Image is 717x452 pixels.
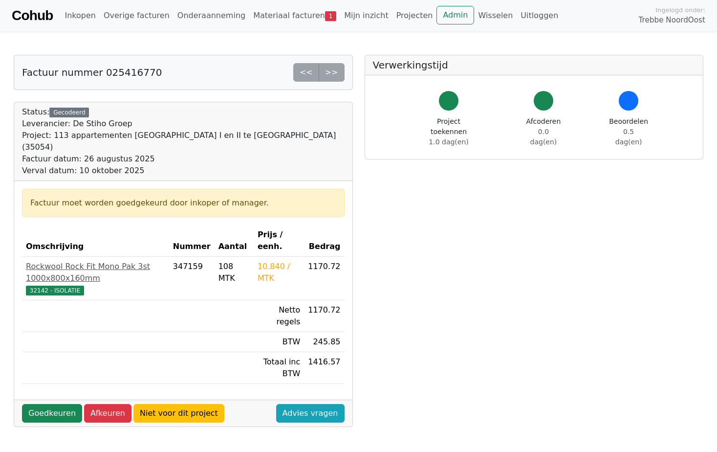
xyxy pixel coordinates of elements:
th: Bedrag [304,225,344,257]
span: 32142 - ISOLATIE [26,286,84,295]
th: Nummer [169,225,215,257]
a: Cohub [12,4,53,27]
div: Gecodeerd [49,108,89,117]
a: Advies vragen [276,404,345,423]
td: 347159 [169,257,215,300]
div: 10.840 / MTK [258,261,300,284]
div: Beoordelen [609,116,648,147]
td: Netto regels [254,300,304,332]
a: Niet voor dit project [133,404,224,423]
td: Totaal inc BTW [254,352,304,384]
a: Inkopen [61,6,99,25]
div: Factuur moet worden goedgekeurd door inkoper of manager. [30,197,336,209]
td: 245.85 [304,332,344,352]
span: Trebbe NoordOost [639,15,705,26]
div: Rockwool Rock Fit Mono Pak 3st 1000x800x160mm [26,261,165,284]
a: Mijn inzicht [340,6,392,25]
h5: Verwerkingstijd [373,59,695,71]
a: Uitloggen [517,6,562,25]
a: Rockwool Rock Fit Mono Pak 3st 1000x800x160mm32142 - ISOLATIE [26,261,165,296]
div: Leverancier: De Stiho Groep [22,118,345,130]
div: Project toekennen [420,116,478,147]
div: Verval datum: 10 oktober 2025 [22,165,345,177]
div: Status: [22,106,345,177]
th: Aantal [215,225,254,257]
th: Omschrijving [22,225,169,257]
a: Overige facturen [100,6,174,25]
div: Factuur datum: 26 augustus 2025 [22,153,345,165]
span: 1 [325,11,336,21]
div: Afcoderen [525,116,563,147]
span: 1.0 dag(en) [429,138,468,146]
td: 1416.57 [304,352,344,384]
a: Materiaal facturen1 [249,6,340,25]
span: Ingelogd onder: [655,5,705,15]
span: 0.5 dag(en) [615,128,642,146]
a: Admin [436,6,474,24]
a: Projecten [392,6,437,25]
td: 1170.72 [304,257,344,300]
div: 108 MTK [218,261,250,284]
a: Afkeuren [84,404,131,423]
td: BTW [254,332,304,352]
a: Goedkeuren [22,404,82,423]
span: 0.0 dag(en) [530,128,557,146]
h5: Factuur nummer 025416770 [22,67,162,78]
a: Wisselen [474,6,517,25]
td: 1170.72 [304,300,344,332]
a: Onderaanneming [174,6,249,25]
th: Prijs / eenh. [254,225,304,257]
div: Project: 113 appartementen [GEOGRAPHIC_DATA] I en II te [GEOGRAPHIC_DATA] (35054) [22,130,345,153]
